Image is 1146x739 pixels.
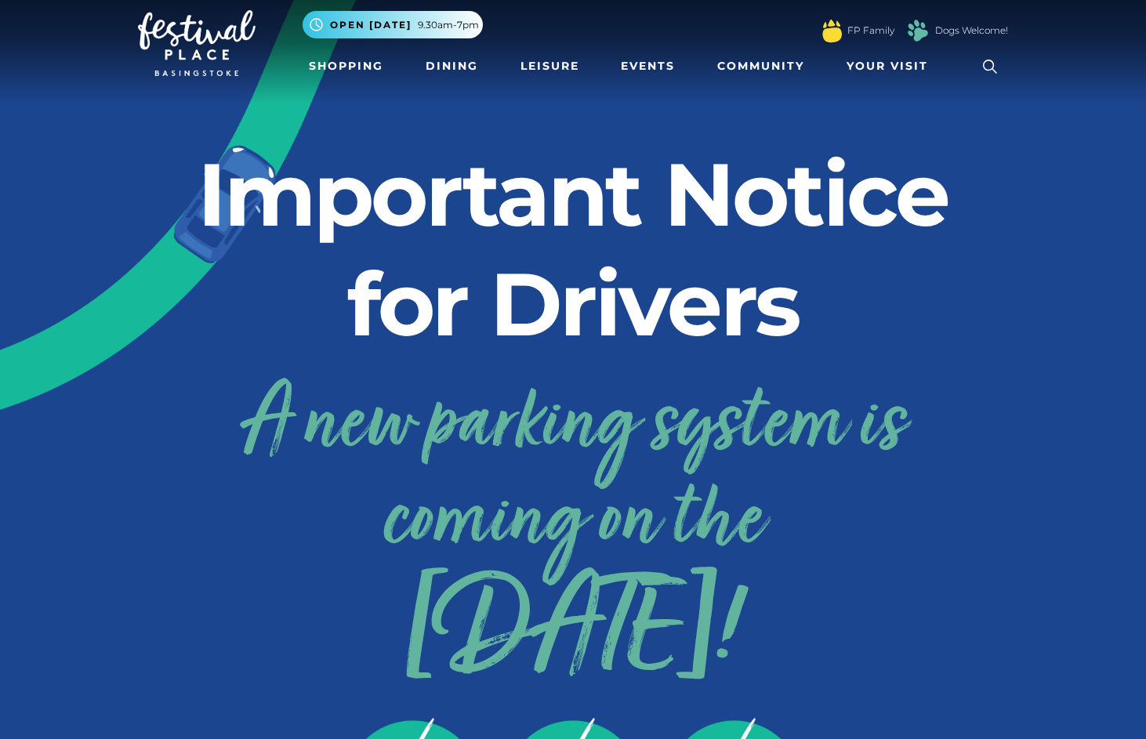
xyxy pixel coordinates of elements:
[514,52,586,81] a: Leisure
[138,139,1008,359] h2: Important Notice for Drivers
[935,24,1008,38] a: Dogs Welcome!
[303,52,390,81] a: Shopping
[840,52,942,81] a: Your Visit
[138,364,1008,679] a: A new parking system is coming on the[DATE]!
[847,24,894,38] a: FP Family
[847,58,928,74] span: Your Visit
[711,52,811,81] a: Community
[138,592,1008,679] span: [DATE]!
[303,11,483,38] button: Open [DATE] 9.30am-7pm
[615,52,681,81] a: Events
[330,18,412,32] span: Open [DATE]
[419,52,484,81] a: Dining
[138,10,256,76] img: Festival Place Logo
[418,18,479,32] span: 9.30am-7pm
